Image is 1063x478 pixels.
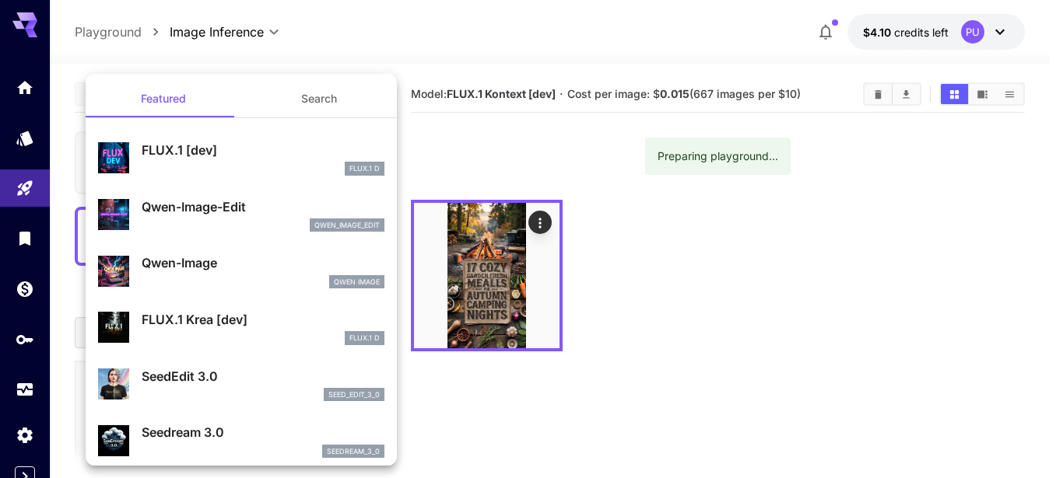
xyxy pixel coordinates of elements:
[98,304,384,351] div: FLUX.1 Krea [dev]FLUX.1 D
[314,220,380,231] p: qwen_image_edit
[142,310,384,329] p: FLUX.1 Krea [dev]
[142,423,384,441] p: Seedream 3.0
[142,253,384,272] p: Qwen-Image
[98,361,384,408] div: SeedEdit 3.0seed_edit_3_0
[142,197,384,216] p: Qwen-Image-Edit
[241,80,397,117] button: Search
[142,141,384,159] p: FLUX.1 [dev]
[334,277,380,288] p: Qwen Image
[142,367,384,386] p: SeedEdit 3.0
[349,333,380,344] p: FLUX.1 D
[327,446,380,457] p: seedream_3_0
[98,191,384,239] div: Qwen-Image-Editqwen_image_edit
[328,389,380,400] p: seed_edit_3_0
[98,417,384,464] div: Seedream 3.0seedream_3_0
[349,163,380,174] p: FLUX.1 D
[98,247,384,295] div: Qwen-ImageQwen Image
[86,80,241,117] button: Featured
[98,134,384,182] div: FLUX.1 [dev]FLUX.1 D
